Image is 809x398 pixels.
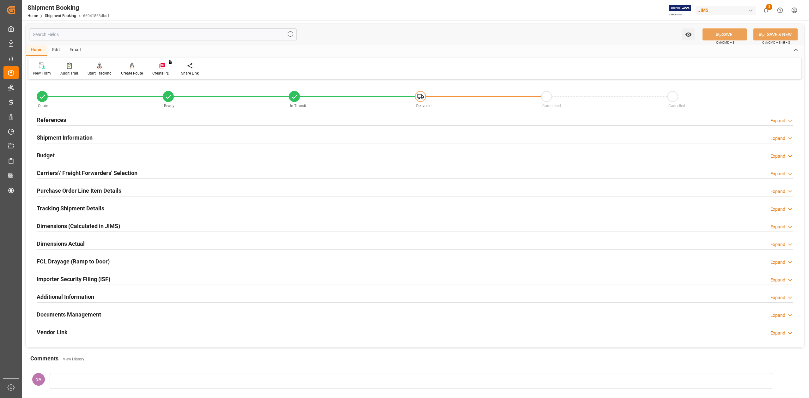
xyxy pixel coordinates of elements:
[37,328,68,336] h2: Vendor Link
[770,224,785,230] div: Expand
[770,330,785,336] div: Expand
[63,357,84,361] a: View History
[668,104,685,108] span: Cancelled
[164,104,174,108] span: Ready
[45,14,76,18] a: Shipment Booking
[696,6,756,15] div: JIMS
[770,171,785,177] div: Expand
[60,70,78,76] div: Audit Trail
[37,310,101,319] h2: Documents Management
[770,277,785,283] div: Expand
[47,45,65,56] div: Edit
[770,188,785,195] div: Expand
[703,28,747,40] button: SAVE
[669,5,691,16] img: Exertis%20JAM%20-%20Email%20Logo.jpg_1722504956.jpg
[716,40,734,45] span: Ctrl/CMD + S
[181,70,199,76] div: Share Link
[65,45,86,56] div: Email
[27,3,110,12] div: Shipment Booking
[290,104,306,108] span: In-Transit
[762,40,790,45] span: Ctrl/CMD + Shift + S
[37,222,120,230] h2: Dimensions (Calculated in JIMS)
[29,28,297,40] input: Search Fields
[770,118,785,124] div: Expand
[37,116,66,124] h2: References
[770,312,785,319] div: Expand
[759,3,773,17] button: show 3 new notifications
[88,70,112,76] div: Start Tracking
[773,3,787,17] button: Help Center
[416,104,432,108] span: Delivered
[37,204,104,213] h2: Tracking Shipment Details
[753,28,798,40] button: SAVE & NEW
[542,104,561,108] span: Completed
[696,4,759,16] button: JIMS
[770,241,785,248] div: Expand
[36,377,41,382] span: SA
[770,206,785,213] div: Expand
[37,292,94,301] h2: Additional Information
[37,275,110,283] h2: Importer Security Filing (ISF)
[770,259,785,266] div: Expand
[766,4,772,10] span: 3
[33,70,51,76] div: New Form
[770,135,785,142] div: Expand
[26,45,47,56] div: Home
[37,151,55,160] h2: Budget
[37,186,121,195] h2: Purchase Order Line Item Details
[37,133,93,142] h2: Shipment Information
[770,294,785,301] div: Expand
[37,169,137,177] h2: Carriers'/ Freight Forwarders' Selection
[37,239,85,248] h2: Dimensions Actual
[37,257,110,266] h2: FCL Drayage (Ramp to Door)
[682,28,695,40] button: open menu
[30,354,58,363] h2: Comments
[38,104,48,108] span: Quote
[770,153,785,160] div: Expand
[121,70,143,76] div: Create Route
[27,14,38,18] a: Home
